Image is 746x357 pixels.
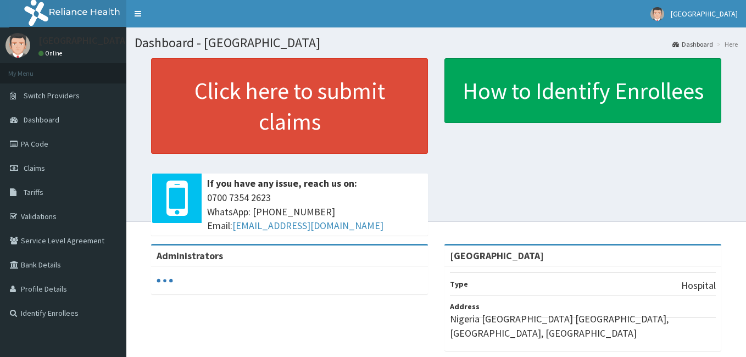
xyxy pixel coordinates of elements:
b: Address [450,302,480,311]
span: [GEOGRAPHIC_DATA] [671,9,738,19]
a: Dashboard [672,40,713,49]
a: [EMAIL_ADDRESS][DOMAIN_NAME] [232,219,383,232]
span: Claims [24,163,45,173]
li: Here [714,40,738,49]
span: Switch Providers [24,91,80,101]
span: Dashboard [24,115,59,125]
b: Administrators [157,249,223,262]
svg: audio-loading [157,272,173,289]
span: Tariffs [24,187,43,197]
h1: Dashboard - [GEOGRAPHIC_DATA] [135,36,738,50]
a: Online [38,49,65,57]
p: [GEOGRAPHIC_DATA] [38,36,129,46]
span: 0700 7354 2623 WhatsApp: [PHONE_NUMBER] Email: [207,191,422,233]
p: Nigeria [GEOGRAPHIC_DATA] [GEOGRAPHIC_DATA], [GEOGRAPHIC_DATA], [GEOGRAPHIC_DATA] [450,312,716,340]
a: Click here to submit claims [151,58,428,154]
strong: [GEOGRAPHIC_DATA] [450,249,544,262]
b: If you have any issue, reach us on: [207,177,357,189]
img: User Image [650,7,664,21]
p: Hospital [681,278,716,293]
img: User Image [5,33,30,58]
a: How to Identify Enrollees [444,58,721,123]
b: Type [450,279,468,289]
